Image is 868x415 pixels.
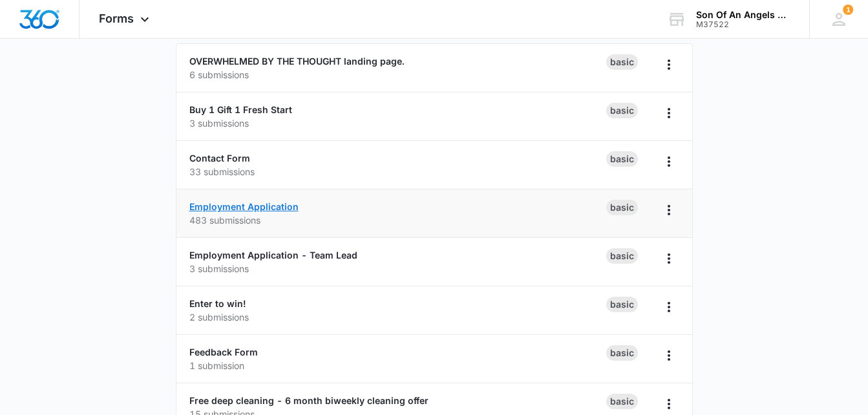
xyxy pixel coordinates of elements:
p: 3 submissions [189,262,606,275]
div: Basic [606,151,638,167]
div: notifications count [843,5,853,15]
div: Basic [606,394,638,409]
div: account name [696,10,790,20]
p: 3 submissions [189,116,606,130]
div: Basic [606,54,638,70]
button: Overflow Menu [659,151,679,172]
button: Overflow Menu [659,297,679,317]
div: Basic [606,103,638,118]
button: Overflow Menu [659,200,679,220]
a: Buy 1 Gift 1 Fresh Start [189,104,292,115]
div: Basic [606,248,638,264]
span: Forms [99,12,134,25]
a: Feedback Form [189,346,258,357]
p: 33 submissions [189,165,606,178]
div: account id [696,20,790,29]
button: Overflow Menu [659,394,679,414]
button: Overflow Menu [659,103,679,123]
p: 2 submissions [189,310,606,324]
a: Employment Application - Team Lead [189,250,357,261]
button: Overflow Menu [659,345,679,366]
div: Basic [606,297,638,312]
button: Overflow Menu [659,54,679,75]
div: Basic [606,200,638,215]
p: 1 submission [189,359,606,372]
a: Employment Application [189,201,299,212]
span: 1 [843,5,853,15]
button: Overflow Menu [659,248,679,269]
p: 483 submissions [189,213,606,227]
a: Contact Form [189,153,250,164]
a: Enter to win! [189,298,246,309]
a: Free deep cleaning - 6 month biweekly cleaning offer [189,395,429,406]
div: Basic [606,345,638,361]
a: OVERWHELMED BY THE THOUGHT landing page. [189,56,405,67]
p: 6 submissions [189,68,606,81]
